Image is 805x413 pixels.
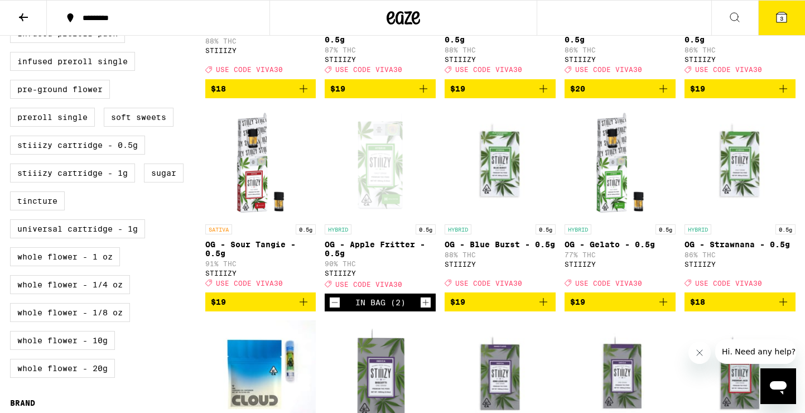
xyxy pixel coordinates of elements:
label: Whole Flower - 20g [10,359,115,378]
button: Add to bag [205,292,316,311]
div: STIIIZY [325,270,436,277]
a: Open page for OG - Gelato - 0.5g from STIIIZY [565,107,676,292]
img: STIIIZY - OG - Strawnana - 0.5g [685,107,796,219]
iframe: Close message [688,342,711,364]
p: HYBRID [685,224,711,234]
span: $19 [570,297,585,306]
p: 0.5g [775,224,796,234]
span: $20 [570,84,585,93]
label: Whole Flower - 1/8 oz [10,303,130,322]
span: USE CODE VIVA30 [335,66,402,74]
iframe: Button to launch messaging window [760,368,796,404]
button: Add to bag [685,79,796,98]
button: Add to bag [445,79,556,98]
p: HYBRID [325,224,351,234]
span: USE CODE VIVA30 [695,66,762,74]
p: HYBRID [565,224,591,234]
span: $19 [450,297,465,306]
div: STIIIZY [685,56,796,63]
span: 3 [780,15,783,22]
p: OG - Sour Tangie - 0.5g [205,240,316,258]
div: STIIIZY [445,261,556,268]
div: STIIIZY [445,56,556,63]
label: Sugar [144,164,184,183]
p: OG - Apple Fritter - 0.5g [325,240,436,258]
label: Soft Sweets [104,108,173,127]
img: STIIIZY - OG - Gelato - 0.5g [565,107,676,219]
label: Tincture [10,191,65,210]
button: Add to bag [445,292,556,311]
span: $19 [690,84,705,93]
p: 0.5g [416,224,436,234]
span: $19 [211,297,226,306]
a: Open page for OG - Blue Burst - 0.5g from STIIIZY [445,107,556,292]
p: 86% THC [685,46,796,54]
a: Open page for OG - Apple Fritter - 0.5g from STIIIZY [325,107,436,294]
label: STIIIZY Cartridge - 0.5g [10,136,145,155]
label: Whole Flower - 10g [10,331,115,350]
span: USE CODE VIVA30 [455,280,522,287]
span: USE CODE VIVA30 [216,66,283,74]
p: 88% THC [445,251,556,258]
span: USE CODE VIVA30 [695,280,762,287]
p: OG - Strawnana - 0.5g [685,240,796,249]
p: 86% THC [565,46,676,54]
label: Preroll Single [10,108,95,127]
button: Increment [420,297,431,308]
span: USE CODE VIVA30 [216,280,283,287]
p: OG - Blue Burst - 0.5g [445,240,556,249]
a: Open page for OG - Strawnana - 0.5g from STIIIZY [685,107,796,292]
div: STIIIZY [565,56,676,63]
p: 87% THC [325,46,436,54]
p: OG - Gelato - 0.5g [565,240,676,249]
span: $19 [330,84,345,93]
div: STIIIZY [325,56,436,63]
p: 0.5g [536,224,556,234]
button: 3 [758,1,805,35]
p: 90% THC [325,260,436,267]
p: 0.5g [296,224,316,234]
a: Open page for OG - Sour Tangie - 0.5g from STIIIZY [205,107,316,292]
div: In Bag (2) [355,298,406,307]
button: Add to bag [565,79,676,98]
legend: Brand [10,398,35,407]
span: $19 [450,84,465,93]
span: USE CODE VIVA30 [575,66,642,74]
p: 88% THC [445,46,556,54]
img: STIIIZY - OG - Blue Burst - 0.5g [445,107,556,219]
div: STIIIZY [205,47,316,54]
span: USE CODE VIVA30 [335,281,402,288]
p: 77% THC [565,251,676,258]
p: 91% THC [205,260,316,267]
button: Add to bag [685,292,796,311]
span: USE CODE VIVA30 [575,280,642,287]
div: STIIIZY [205,270,316,277]
span: USE CODE VIVA30 [455,66,522,74]
p: SATIVA [205,224,232,234]
span: $18 [690,297,705,306]
button: Add to bag [325,79,436,98]
div: STIIIZY [565,261,676,268]
button: Decrement [329,297,340,308]
p: 86% THC [685,251,796,258]
iframe: Message from company [715,339,796,364]
label: Pre-ground Flower [10,80,110,99]
label: Infused Preroll Single [10,52,135,71]
span: $18 [211,84,226,93]
p: 0.5g [655,224,676,234]
label: Whole Flower - 1 oz [10,247,120,266]
label: Universal Cartridge - 1g [10,219,145,238]
button: Add to bag [565,292,676,311]
p: 88% THC [205,37,316,45]
p: HYBRID [445,224,471,234]
div: STIIIZY [685,261,796,268]
button: Add to bag [205,79,316,98]
label: STIIIZY Cartridge - 1g [10,164,135,183]
img: STIIIZY - OG - Sour Tangie - 0.5g [205,107,316,219]
label: Whole Flower - 1/4 oz [10,275,130,294]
